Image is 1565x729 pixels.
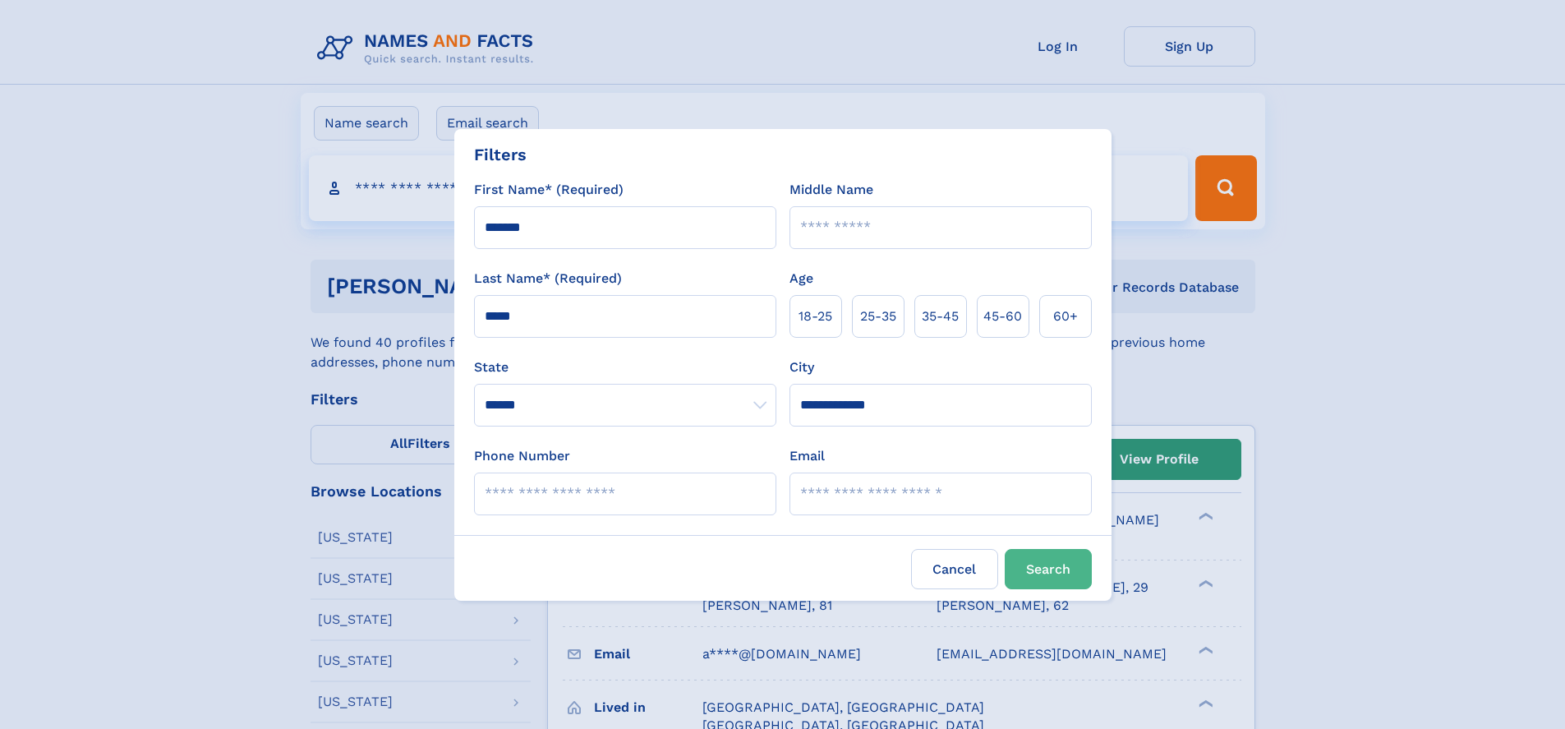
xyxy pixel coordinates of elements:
[860,307,896,326] span: 25‑35
[799,307,832,326] span: 18‑25
[474,269,622,288] label: Last Name* (Required)
[1053,307,1078,326] span: 60+
[474,446,570,466] label: Phone Number
[789,446,825,466] label: Email
[474,142,527,167] div: Filters
[474,180,624,200] label: First Name* (Required)
[983,307,1022,326] span: 45‑60
[789,180,873,200] label: Middle Name
[922,307,959,326] span: 35‑45
[1005,549,1092,589] button: Search
[474,358,776,377] label: State
[789,269,813,288] label: Age
[911,549,998,589] label: Cancel
[789,358,814,377] label: City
